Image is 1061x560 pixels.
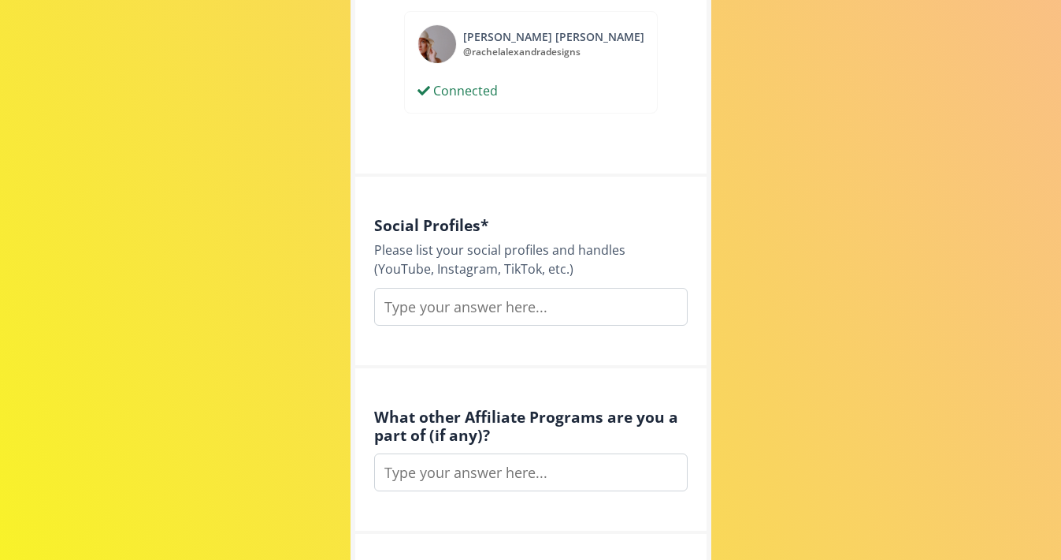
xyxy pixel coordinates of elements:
[417,81,498,100] div: Connected
[374,216,688,234] h4: Social Profiles *
[374,454,688,491] input: Type your answer here...
[463,28,644,45] div: [PERSON_NAME] [PERSON_NAME]
[463,45,644,59] div: @ rachelalexandradesigns
[374,288,688,326] input: Type your answer here...
[417,24,457,64] img: 480638099_1168552871612950_565864762566639060_n.jpg
[374,408,688,444] h4: What other Affiliate Programs are you a part of (if any)?
[374,241,688,278] div: Please list your social profiles and handles (YouTube, Instagram, TikTok, etc.)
